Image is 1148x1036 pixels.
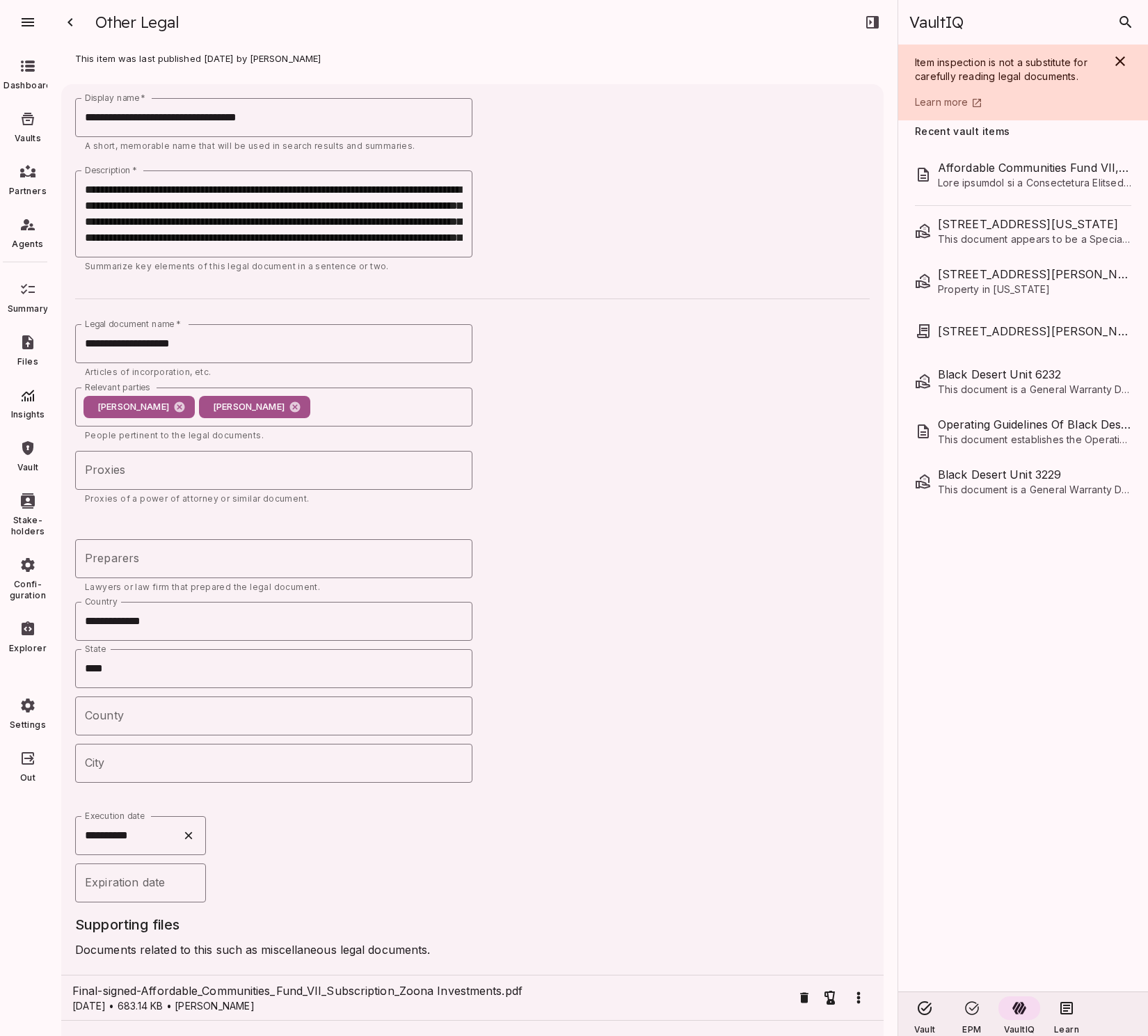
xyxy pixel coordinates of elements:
span: Proxies of a power of attorney or similar document. [85,493,309,504]
span: Dashboard [3,80,51,91]
span: Learn more [915,96,968,108]
span: This document is a General Warranty Deed recording the transfer of a residential unit (Unit 43229... [938,483,1131,497]
span: EPM [962,1024,981,1035]
span: Vault [914,1024,936,1035]
span: This document is a General Warranty Deed recording the transfer of a residential unit in the [GEO... [938,383,1131,397]
span: Recent vault items [915,126,1010,138]
span: 12207 N Camino Del Fierro [938,266,1131,282]
span: 12207 N Camino del Fierro, LLC [938,323,1131,340]
span: Item inspection is not a substitute for carefully reading legal documents. [915,56,1090,82]
span: Black Desert Unit 3229 [938,466,1131,483]
span: 5914 Century Heights, Highland, Utah [938,216,1131,232]
button: Remove [792,985,817,1010]
span: This document appears to be a Special Warranty Deed related to the transfer of a residential prop... [938,232,1131,246]
span: VaultIQ [909,13,963,32]
span: Final-signed-Affordable_Communities_Fund_VII_Subscription_Zoona Investments.pdf [72,982,792,999]
label: Display name [85,92,145,104]
span: Supporting files [75,916,180,933]
span: A short, memorable name that will be used in search results and summaries. [85,141,415,151]
span: Property in [US_STATE] [938,282,1131,296]
span: Files [17,356,38,367]
label: State [85,643,106,655]
span: Summary [8,303,48,314]
span: [PERSON_NAME] [205,399,293,415]
span: Vault [17,462,39,473]
p: [DATE] • 683.14 KB • [PERSON_NAME] [72,999,792,1013]
span: Partners [9,186,47,197]
span: This document establishes the Operating Guidelines for Black Desert Unit 6232, LLC, a limited lia... [938,433,1131,447]
span: Operating Guidelines Of Black Desert Unit 6232, LLC [938,416,1131,433]
span: Vaults [15,133,41,144]
span: People pertinent to the legal documents. [85,430,264,440]
span: Articles of incorporation, etc. [85,367,211,377]
label: Country [85,596,118,607]
label: Relevant parties [85,381,150,393]
span: Lore ipsumdol si a Consectetura Elitsed doe Temporinci Utlaboreetd Magn ALI, ENI, a Mini veniamq ... [938,176,1131,190]
span: Other Legal [95,13,179,32]
label: Description [85,164,137,176]
span: Lawyers or law firm that prepared the legal document. [85,582,320,592]
span: Learn [1054,1024,1079,1035]
span: Settings [10,719,46,731]
label: Execution date [85,810,145,822]
span: [PERSON_NAME] [89,399,177,415]
span: Summarize key elements of this legal document in a sentence or two. [85,261,389,271]
div: Final-signed-Affordable_Communities_Fund_VII_Subscription_Zoona Investments.pdf[DATE] • 683.14 KB... [61,975,884,1020]
span: Documents related to this such as miscellaneous legal documents. [75,943,430,957]
span: Agents [12,239,43,250]
span: Affordable Communities Fund VII, LLC [938,159,1131,176]
span: Insights [3,409,53,420]
div: [PERSON_NAME] [199,396,310,418]
span: Black Desert Unit 6232 [938,366,1131,383]
span: VaultIQ [1004,1024,1035,1035]
button: Close [182,816,206,855]
div: [PERSON_NAME] [83,396,195,418]
span: Out [20,772,35,783]
span: Explorer [9,643,47,654]
label: Legal document name [85,318,180,330]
